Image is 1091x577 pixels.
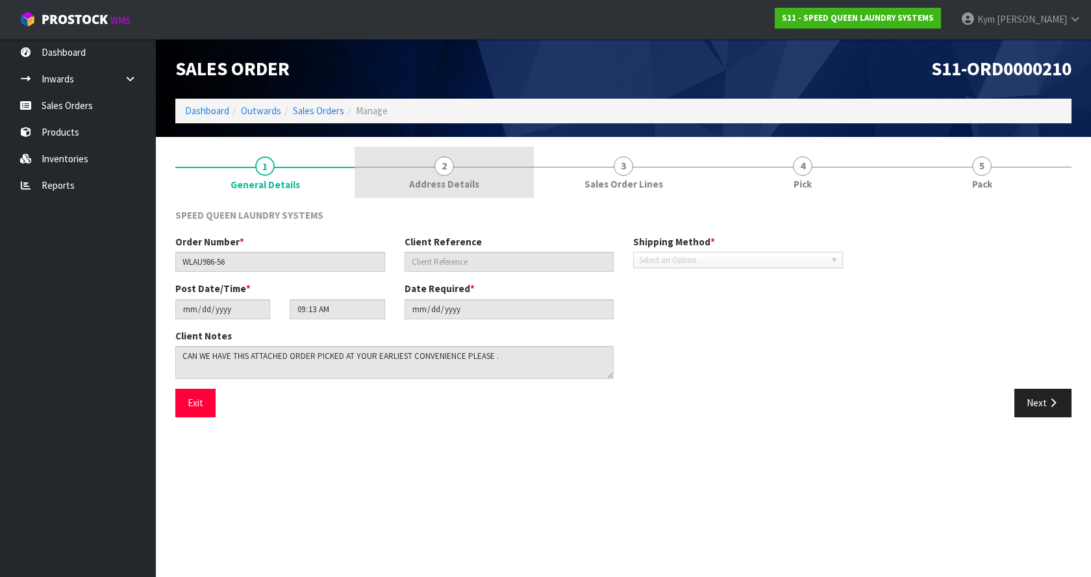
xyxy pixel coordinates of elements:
[977,13,995,25] span: Kym
[614,156,633,176] span: 3
[405,252,614,272] input: Client Reference
[584,177,663,191] span: Sales Order Lines
[633,235,715,249] label: Shipping Method
[175,199,1072,427] span: General Details
[405,235,482,249] label: Client Reference
[972,156,992,176] span: 5
[42,11,108,28] span: ProStock
[293,104,344,117] a: Sales Orders
[1014,389,1072,417] button: Next
[997,13,1067,25] span: [PERSON_NAME]
[972,177,992,191] span: Pack
[185,104,229,117] a: Dashboard
[794,177,812,191] span: Pick
[409,177,479,191] span: Address Details
[19,11,36,27] img: cube-alt.png
[255,156,275,176] span: 1
[175,235,244,249] label: Order Number
[434,156,454,176] span: 2
[241,104,281,117] a: Outwards
[405,282,475,295] label: Date Required
[175,252,385,272] input: Order Number
[175,56,290,80] span: Sales Order
[356,104,388,117] span: Manage
[175,389,216,417] button: Exit
[782,12,934,23] strong: S11 - SPEED QUEEN LAUNDRY SYSTEMS
[175,209,323,221] span: SPEED QUEEN LAUNDRY SYSTEMS
[639,252,825,268] span: Select an Option
[231,178,300,191] span: General Details
[931,56,1072,80] span: S11-ORD0000210
[175,329,232,343] label: Client Notes
[793,156,812,176] span: 4
[110,14,131,27] small: WMS
[175,282,251,295] label: Post Date/Time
